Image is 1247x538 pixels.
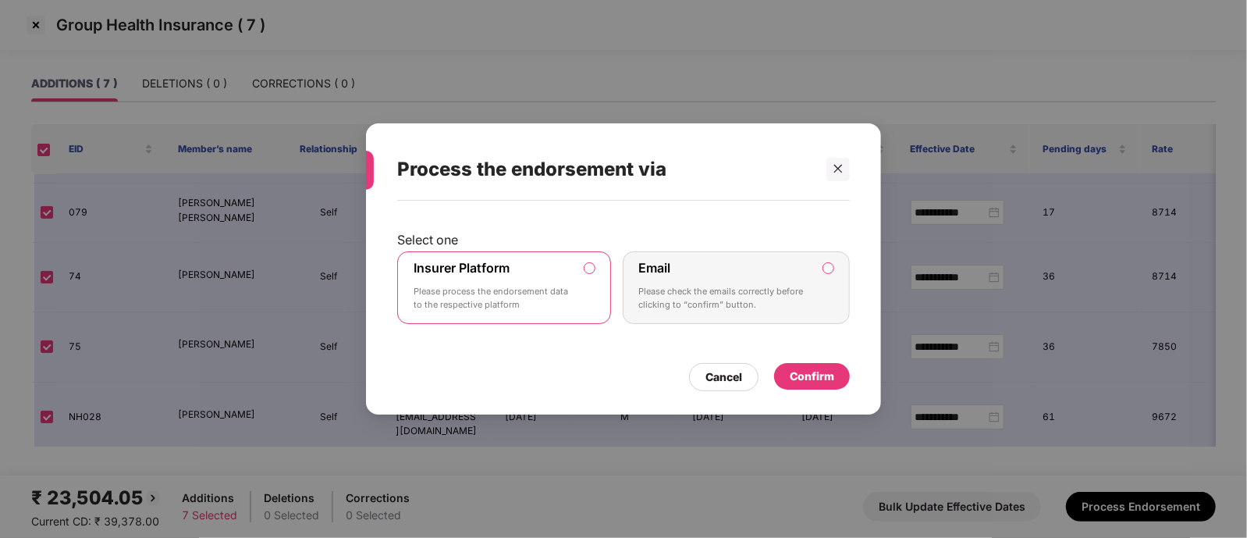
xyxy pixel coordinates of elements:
input: Insurer PlatformPlease process the endorsement data to the respective platform [584,263,595,273]
span: close [833,163,844,174]
p: Select one [397,232,850,248]
label: Email [639,260,671,276]
div: Process the endorsement via [397,139,812,200]
p: Please check the emails correctly before clicking to “confirm” button. [639,285,812,312]
label: Insurer Platform [414,260,510,276]
input: EmailPlease check the emails correctly before clicking to “confirm” button. [823,263,833,273]
div: Cancel [705,369,742,386]
div: Confirm [790,368,834,385]
p: Please process the endorsement data to the respective platform [414,285,573,312]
